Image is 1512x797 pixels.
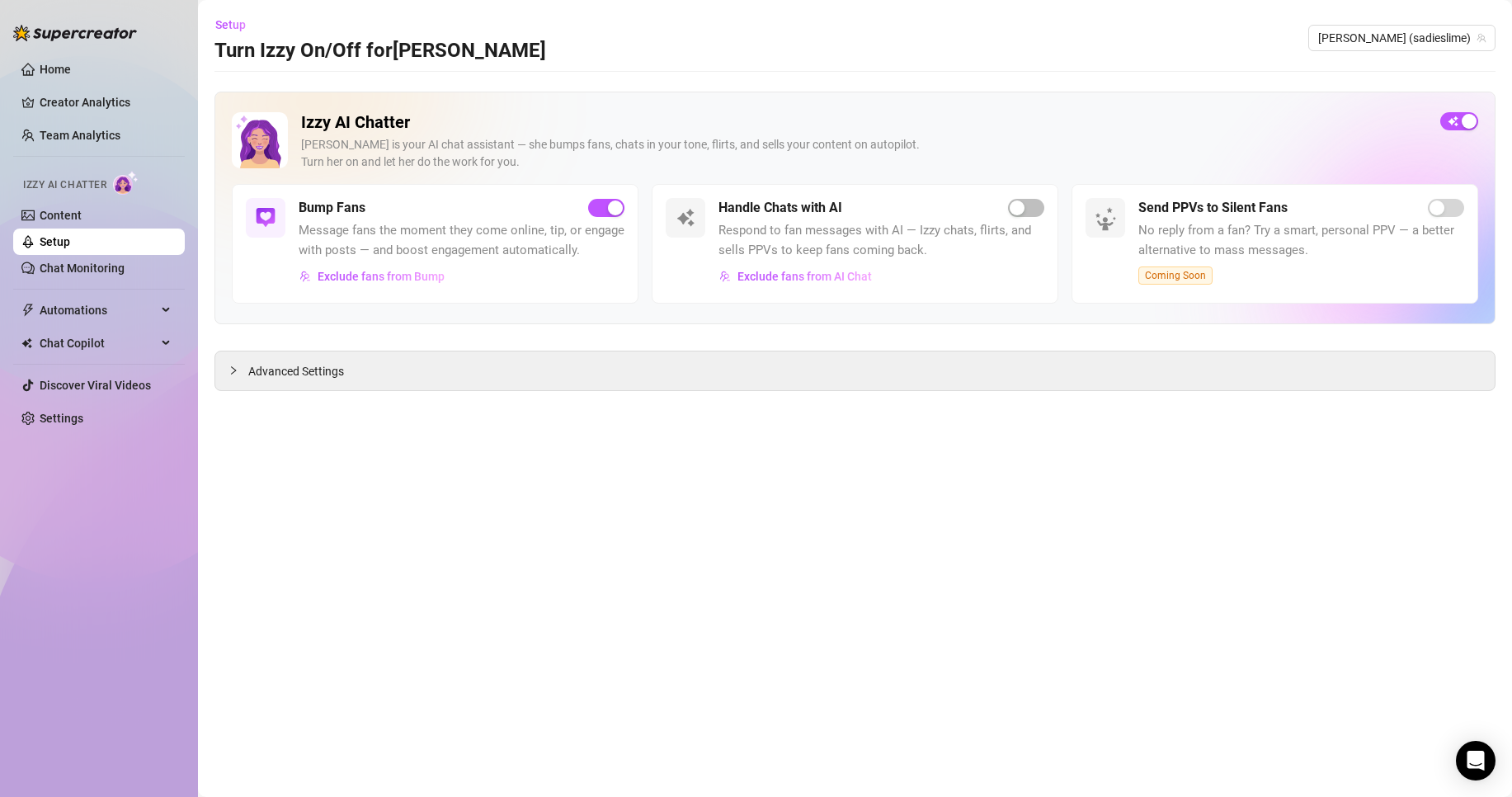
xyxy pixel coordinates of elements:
span: No reply from a fan? Try a smart, personal PPV — a better alternative to mass messages. [1138,221,1464,260]
div: collapsed [228,361,248,380]
span: Chat Copilot [40,330,157,356]
img: AI Chatter [113,171,139,195]
h5: Bump Fans [299,198,365,218]
span: Sadie (sadieslime) [1318,26,1486,50]
img: silent-fans-ppv-o-N6Mmdf.svg [1095,207,1121,233]
span: Coming Soon [1138,266,1213,285]
h5: Handle Chats with AI [718,198,842,218]
span: team [1477,33,1486,43]
span: Advanced Settings [248,362,344,380]
a: Home [40,63,71,76]
h2: Izzy AI Chatter [301,112,1427,133]
span: Automations [40,297,157,323]
a: Creator Analytics [40,89,172,116]
div: Open Intercom Messenger [1456,741,1496,780]
a: Setup [40,235,70,248]
span: Exclude fans from AI Chat [737,270,872,283]
span: Izzy AI Chatter [23,177,106,193]
a: Chat Monitoring [40,262,125,275]
span: Message fans the moment they come online, tip, or engage with posts — and boost engagement automa... [299,221,624,260]
img: Chat Copilot [21,337,32,349]
button: Exclude fans from AI Chat [718,263,873,290]
h5: Send PPVs to Silent Fans [1138,198,1288,218]
span: thunderbolt [21,304,35,317]
span: Respond to fan messages with AI — Izzy chats, flirts, and sells PPVs to keep fans coming back. [718,221,1044,260]
button: Exclude fans from Bump [299,263,445,290]
div: [PERSON_NAME] is your AI chat assistant — she bumps fans, chats in your tone, flirts, and sells y... [301,136,1427,171]
img: logo-BBDzfeDw.svg [13,25,137,41]
span: Setup [215,18,246,31]
h3: Turn Izzy On/Off for [PERSON_NAME] [214,38,546,64]
img: svg%3e [299,271,311,282]
img: svg%3e [256,208,276,228]
a: Discover Viral Videos [40,379,151,392]
img: svg%3e [676,208,695,228]
img: svg%3e [719,271,731,282]
span: Exclude fans from Bump [318,270,445,283]
a: Content [40,209,82,222]
span: collapsed [228,365,238,375]
a: Team Analytics [40,129,120,142]
a: Settings [40,412,83,425]
button: Setup [214,12,259,38]
img: Izzy AI Chatter [232,112,288,168]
